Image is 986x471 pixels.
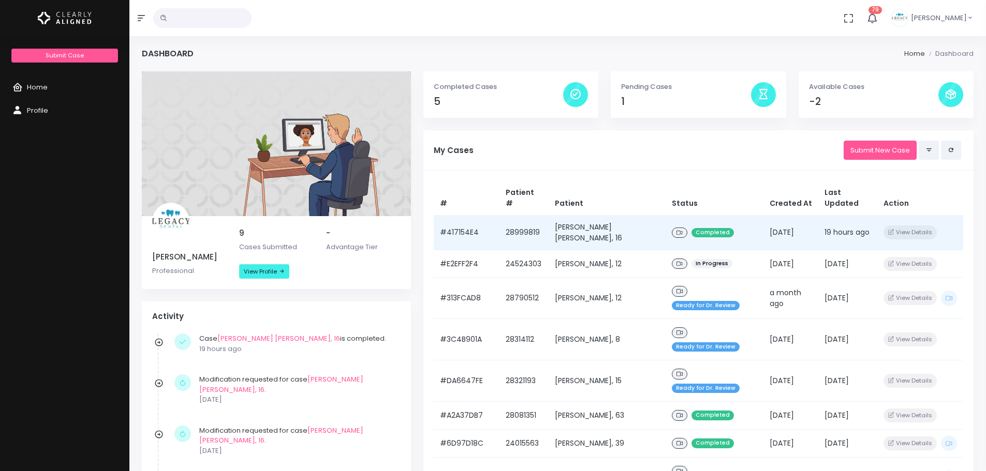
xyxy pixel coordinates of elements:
[239,242,314,252] p: Cases Submitted
[809,82,938,92] p: Available Cases
[434,402,499,430] td: #A2A37DB7
[691,438,734,448] span: Completed
[904,49,925,59] li: Home
[549,360,666,402] td: [PERSON_NAME], 15
[763,250,818,278] td: [DATE]
[549,278,666,319] td: [PERSON_NAME], 12
[549,181,666,216] th: Patient
[763,402,818,430] td: [DATE]
[499,250,549,278] td: 24524303
[499,278,549,319] td: 28790512
[326,242,401,252] p: Advantage Tier
[199,374,395,405] div: Modification requested for case .
[621,96,750,108] h4: 1
[763,215,818,250] td: [DATE]
[884,374,937,388] button: View Details
[326,229,401,238] h5: -
[884,436,937,450] button: View Details
[434,429,499,457] td: #6D97D18C
[549,319,666,360] td: [PERSON_NAME], 8
[11,49,117,63] a: Submit Case
[549,402,666,430] td: [PERSON_NAME], 63
[818,402,877,430] td: [DATE]
[434,360,499,402] td: #DA6647FE
[884,257,937,271] button: View Details
[763,319,818,360] td: [DATE]
[199,394,395,405] p: [DATE]
[818,429,877,457] td: [DATE]
[434,278,499,319] td: #313FCAD8
[549,215,666,250] td: [PERSON_NAME] [PERSON_NAME], 16
[818,360,877,402] td: [DATE]
[884,225,937,239] button: View Details
[434,215,499,250] td: #417154E4
[199,426,363,446] a: [PERSON_NAME] [PERSON_NAME], 16
[884,332,937,346] button: View Details
[142,49,194,58] h4: Dashboard
[499,360,549,402] td: 28321193
[877,181,963,216] th: Action
[818,319,877,360] td: [DATE]
[844,141,917,160] a: Submit New Case
[499,215,549,250] td: 28999819
[818,250,877,278] td: [DATE]
[499,181,549,216] th: Patient #
[763,181,818,216] th: Created At
[199,426,395,456] div: Modification requested for case .
[911,13,967,23] span: [PERSON_NAME]
[763,360,818,402] td: [DATE]
[666,181,763,216] th: Status
[239,229,314,238] h5: 9
[818,181,877,216] th: Last Updated
[672,301,740,311] span: Ready for Dr. Review
[763,278,818,319] td: a month ago
[239,264,289,279] a: View Profile
[691,228,734,238] span: Completed
[199,333,395,354] div: Case is completed.
[809,96,938,108] h4: -2
[869,6,882,14] span: 79
[549,429,666,457] td: [PERSON_NAME], 39
[691,259,732,269] span: In Progress
[199,374,363,394] a: [PERSON_NAME] [PERSON_NAME], 16
[763,429,818,457] td: [DATE]
[434,96,563,108] h4: 5
[890,9,909,27] img: Header Avatar
[217,333,340,343] a: [PERSON_NAME] [PERSON_NAME], 16
[549,250,666,278] td: [PERSON_NAME], 12
[152,252,227,262] h5: [PERSON_NAME]
[499,402,549,430] td: 28081351
[152,312,401,321] h4: Activity
[672,342,740,352] span: Ready for Dr. Review
[818,215,877,250] td: 19 hours ago
[27,82,48,92] span: Home
[46,51,84,59] span: Submit Case
[925,49,974,59] li: Dashboard
[199,344,395,354] p: 19 hours ago
[672,384,740,393] span: Ready for Dr. Review
[884,408,937,422] button: View Details
[199,446,395,456] p: [DATE]
[691,411,734,420] span: Completed
[434,82,563,92] p: Completed Cases
[818,278,877,319] td: [DATE]
[152,266,227,276] p: Professional
[38,7,92,29] img: Logo Horizontal
[884,291,937,305] button: View Details
[434,319,499,360] td: #3C4B901A
[27,105,48,115] span: Profile
[621,82,750,92] p: Pending Cases
[434,146,844,155] h5: My Cases
[499,429,549,457] td: 24015563
[434,181,499,216] th: #
[434,250,499,278] td: #E2EFF2F4
[499,319,549,360] td: 28314112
